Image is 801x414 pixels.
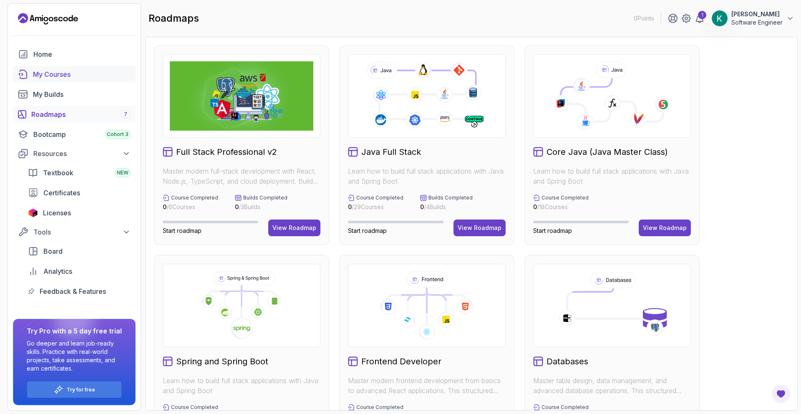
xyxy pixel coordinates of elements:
[542,194,589,201] p: Course Completed
[43,208,71,218] span: Licenses
[33,129,131,139] div: Bootcamp
[107,131,128,138] span: Cohort 3
[23,164,136,181] a: textbook
[348,376,506,396] p: Master modern frontend development from basics to advanced React applications. This structured le...
[235,203,287,211] p: / 3 Builds
[13,106,136,123] a: roadmaps
[771,384,791,404] button: Open Feedback Button
[698,11,706,19] div: 1
[149,12,199,25] h2: roadmaps
[348,227,387,234] span: Start roadmap
[163,227,202,234] span: Start roadmap
[235,203,239,210] span: 0
[43,266,72,276] span: Analytics
[243,194,287,201] p: Builds Completed
[13,46,136,63] a: home
[731,18,783,27] p: Software Engineer
[533,166,691,186] p: Learn how to build full stack applications with Java and Spring Boot
[643,224,687,232] div: View Roadmap
[33,49,131,59] div: Home
[13,66,136,83] a: courses
[170,61,313,131] img: Full Stack Professional v2
[163,203,218,211] p: / 6 Courses
[348,166,506,186] p: Learn how to build full stack applications with Java and Spring Boot
[356,404,403,411] p: Course Completed
[67,386,95,393] a: Try for free
[33,69,131,79] div: My Courses
[18,12,78,25] a: Landing page
[31,109,131,119] div: Roadmaps
[533,203,537,210] span: 0
[27,381,122,398] button: Try for free
[639,220,691,236] button: View Roadmap
[420,203,424,210] span: 0
[23,184,136,201] a: certificates
[28,209,38,217] img: jetbrains icon
[176,356,268,367] h2: Spring and Spring Boot
[33,89,131,99] div: My Builds
[533,376,691,396] p: Master table design, data management, and advanced database operations. This structured learning ...
[428,194,473,201] p: Builds Completed
[176,146,277,158] h2: Full Stack Professional v2
[268,220,320,236] button: View Roadmap
[23,204,136,221] a: licenses
[634,14,654,23] p: 0 Points
[731,10,783,18] p: [PERSON_NAME]
[453,220,506,236] button: View Roadmap
[547,356,588,367] h2: Databases
[695,13,705,23] a: 1
[117,169,128,176] span: NEW
[420,203,473,211] p: / 4 Builds
[27,339,122,373] p: Go deeper and learn job-ready skills. Practice with real-world projects, take assessments, and ea...
[171,404,218,411] p: Course Completed
[171,194,218,201] p: Course Completed
[361,356,441,367] h2: Frontend Developer
[23,263,136,280] a: analytics
[348,203,403,211] p: / 29 Courses
[711,10,794,27] button: user profile image[PERSON_NAME]Software Engineer
[533,227,572,234] span: Start roadmap
[163,203,166,210] span: 0
[124,111,127,118] span: 7
[542,404,589,411] p: Course Completed
[348,203,352,210] span: 0
[33,149,131,159] div: Resources
[43,246,63,256] span: Board
[23,283,136,300] a: feedback
[23,243,136,260] a: board
[163,376,320,396] p: Learn how to build full stack applications with Java and Spring Boot
[43,168,73,178] span: Textbook
[356,194,403,201] p: Course Completed
[533,203,589,211] p: / 18 Courses
[163,166,320,186] p: Master modern full-stack development with React, Node.js, TypeScript, and cloud deployment. Build...
[43,188,80,198] span: Certificates
[272,224,316,232] div: View Roadmap
[458,224,501,232] div: View Roadmap
[547,146,668,158] h2: Core Java (Java Master Class)
[712,10,728,26] img: user profile image
[361,146,421,158] h2: Java Full Stack
[40,286,106,296] span: Feedback & Features
[13,146,136,161] button: Resources
[13,86,136,103] a: builds
[13,225,136,240] button: Tools
[13,126,136,143] a: bootcamp
[33,227,131,237] div: Tools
